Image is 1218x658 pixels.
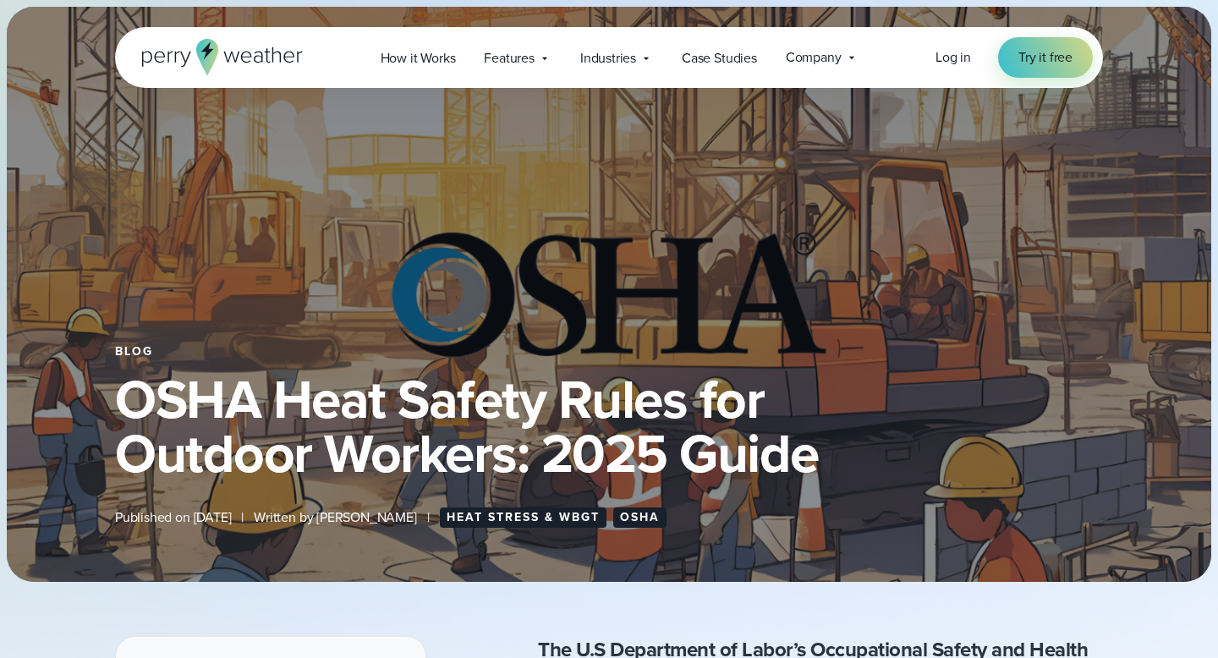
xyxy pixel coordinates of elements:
span: Case Studies [682,48,757,69]
span: Published on [DATE] [115,507,231,528]
span: Log in [935,47,971,67]
a: OSHA [613,507,667,528]
h1: OSHA Heat Safety Rules for Outdoor Workers: 2025 Guide [115,372,1103,480]
span: Try it free [1018,47,1073,68]
span: Written by [PERSON_NAME] [254,507,417,528]
a: Log in [935,47,971,68]
a: How it Works [366,41,470,75]
span: Features [484,48,535,69]
div: Blog [115,345,1103,359]
span: How it Works [381,48,456,69]
span: Company [786,47,842,68]
a: Try it free [998,37,1093,78]
span: | [241,507,244,528]
span: Industries [580,48,636,69]
span: | [427,507,430,528]
a: Case Studies [667,41,771,75]
a: Heat Stress & WBGT [440,507,606,528]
